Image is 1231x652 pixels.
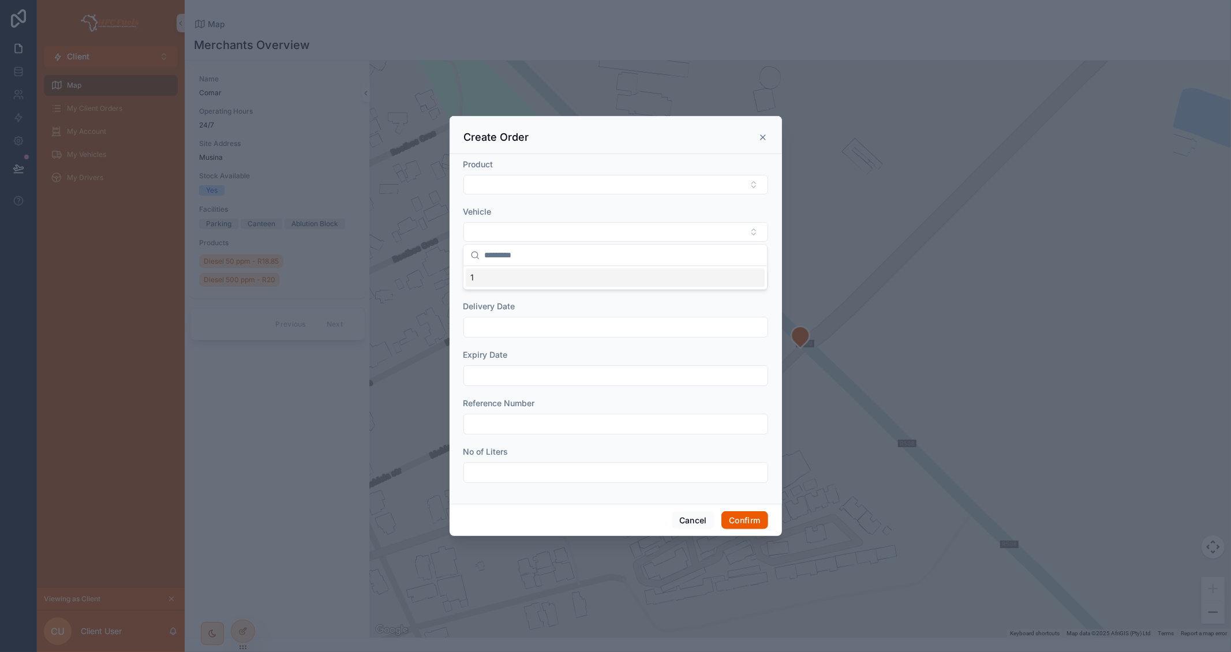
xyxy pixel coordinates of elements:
[463,159,493,169] span: Product
[672,511,714,530] button: Cancel
[464,130,529,144] h3: Create Order
[463,207,492,216] span: Vehicle
[463,266,767,289] div: Suggestions
[463,301,515,311] span: Delivery Date
[470,272,474,283] span: 1
[463,447,508,456] span: No of Liters
[463,398,535,408] span: Reference Number
[463,350,508,359] span: Expiry Date
[463,222,768,242] button: Select Button
[721,511,768,530] button: Confirm
[463,175,768,194] button: Select Button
